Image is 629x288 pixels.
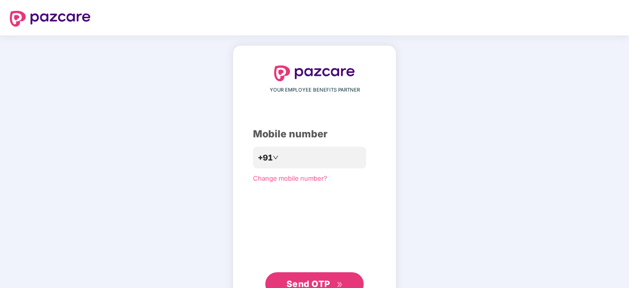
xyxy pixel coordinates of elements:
span: down [273,155,279,160]
img: logo [10,11,91,27]
div: Mobile number [253,127,376,142]
span: YOUR EMPLOYEE BENEFITS PARTNER [270,86,360,94]
span: double-right [337,282,343,288]
a: Change mobile number? [253,174,327,182]
span: +91 [258,152,273,164]
img: logo [274,65,355,81]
